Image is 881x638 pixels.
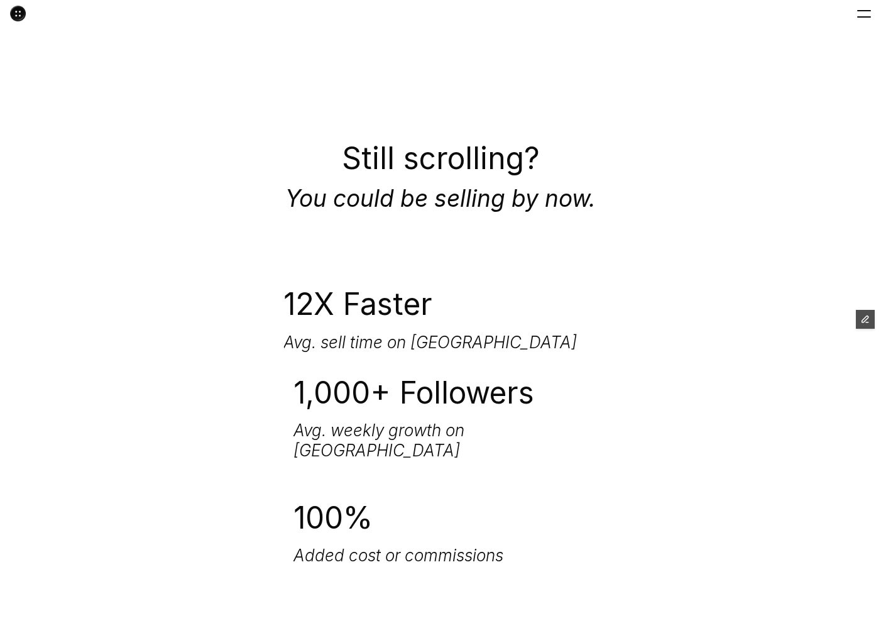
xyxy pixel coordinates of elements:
h3: Avg. sell time on [GEOGRAPHIC_DATA] [283,333,598,352]
h1: You could be selling by now. [63,136,818,216]
h1: 100% [293,500,588,536]
h1: 12X Faster [283,286,598,322]
button: Edit Framer Content [856,310,875,329]
h3: Added cost or commissions [293,546,588,565]
h1: 1,000+ Followers [293,375,588,411]
span: Still scrolling? [342,140,540,177]
h3: Avg. weekly growth on [GEOGRAPHIC_DATA] [293,421,588,459]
